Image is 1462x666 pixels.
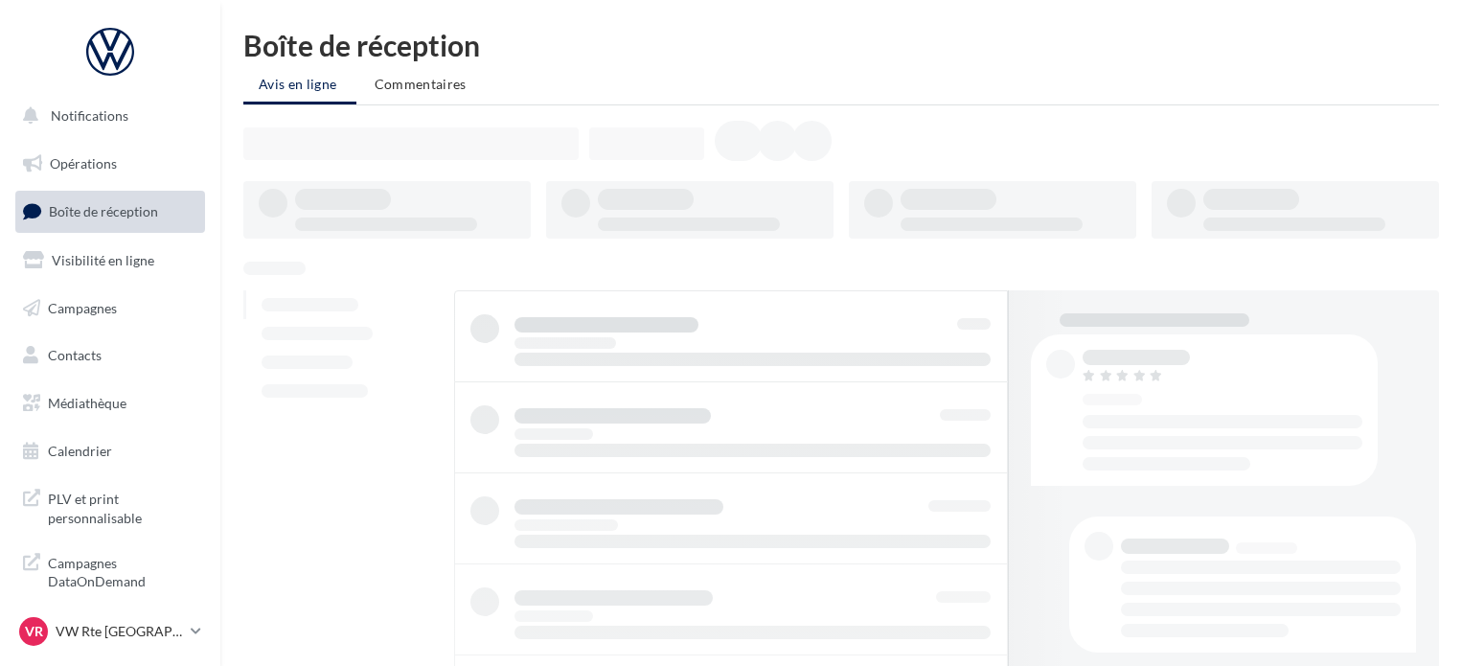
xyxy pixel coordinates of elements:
a: Visibilité en ligne [11,241,209,281]
a: VR VW Rte [GEOGRAPHIC_DATA] [15,613,205,650]
div: Boîte de réception [243,31,1439,59]
span: Notifications [51,107,128,124]
span: Médiathèque [48,395,126,411]
span: PLV et print personnalisable [48,486,197,527]
a: Campagnes [11,288,209,329]
a: PLV et print personnalisable [11,478,209,535]
a: Médiathèque [11,383,209,424]
span: Campagnes [48,299,117,315]
span: VR [25,622,43,641]
span: Opérations [50,155,117,172]
span: Boîte de réception [49,203,158,219]
a: Campagnes DataOnDemand [11,542,209,599]
p: VW Rte [GEOGRAPHIC_DATA] [56,622,183,641]
span: Campagnes DataOnDemand [48,550,197,591]
a: Boîte de réception [11,191,209,232]
a: Contacts [11,335,209,376]
span: Calendrier [48,443,112,459]
span: Visibilité en ligne [52,252,154,268]
span: Commentaires [375,76,467,92]
a: Opérations [11,144,209,184]
a: Calendrier [11,431,209,471]
span: Contacts [48,347,102,363]
button: Notifications [11,96,201,136]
